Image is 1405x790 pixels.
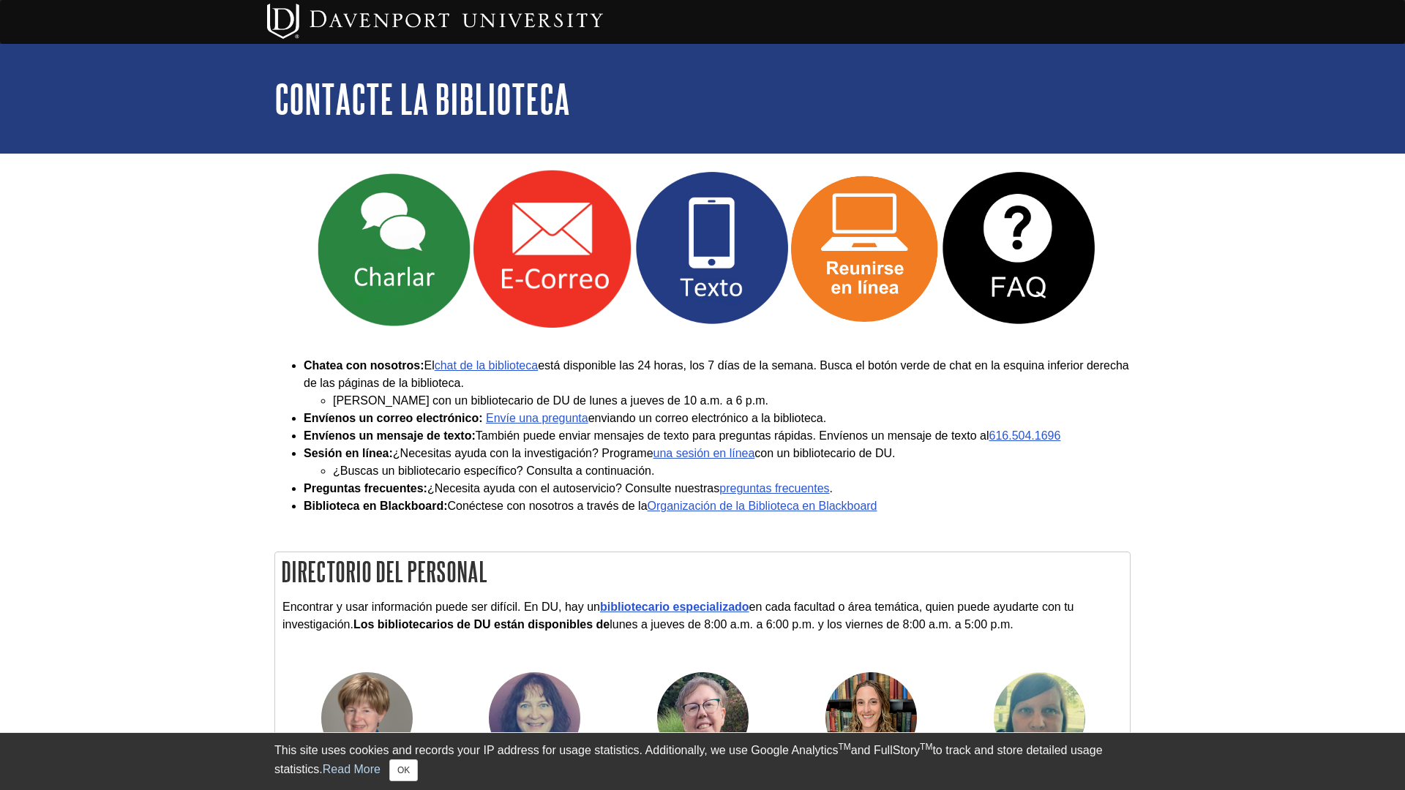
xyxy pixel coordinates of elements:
[304,500,448,512] strong: Biblioteca en Blackboard:
[389,759,418,781] button: Close
[274,76,570,121] a: Contacte la Biblioteca
[304,482,427,494] strong: Preguntas frecuentes:
[353,618,610,631] strong: Los bibliotecarios de DU están disponibles de
[304,480,1131,497] li: ¿Necesita ayuda con el autoservicio? Consulte nuestras .
[486,412,588,424] a: Envíe una pregunta
[304,429,476,442] strong: Envíenos un mensaje de texto:
[304,447,393,459] strong: Sesión en línea:
[274,742,1131,781] div: This site uses cookies and records your IP address for usage statistics. Additionally, we use Goo...
[506,241,632,254] a: Link opens in new window
[315,169,473,328] img: Charlar
[989,429,1061,442] a: 616.504.1696
[632,169,791,328] img: Texto
[333,392,1131,410] li: [PERSON_NAME] con un bibliotecario de DU de lunes a jueves de 10 a.m. a 6 p.m.
[304,445,1131,480] li: ¿Necesitas ayuda con la investigación? Programe con un bibliotecario de DU.
[304,410,1131,427] li: enviando un correo electrónico a la biblioteca.
[939,169,1098,328] img: Preguntas Frecuentes
[323,763,381,775] a: Read More
[435,359,538,372] a: chat de la biblioteca
[648,500,877,512] a: Organización de la Biblioteca en Blackboard
[304,497,1131,515] li: Conéctese con nosotros a través de la
[333,462,1131,480] li: ¿Buscas un bibliotecario específico? Consulta a continuación.
[304,357,1131,410] li: El está disponible las 24 horas, los 7 días de la semana. Busca el botón verde de chat en la esqu...
[473,169,632,328] img: Correo Electrónico
[304,359,424,372] strong: Chatea con nosotros:
[600,601,749,613] a: bibliotecario especializado
[304,427,1131,445] li: También puede enviar mensajes de texto para preguntas rápidas. Envíenos un mensaje de texto al
[275,552,1130,591] h2: Directorio del personal
[838,742,850,752] sup: TM
[824,241,939,254] a: Link opens in new window
[972,241,1098,254] a: Link opens in new window
[719,482,829,494] a: preguntas frecuentes
[653,447,755,459] a: una sesión en línea
[304,412,483,424] strong: Envíenos un correo electrónico:
[282,598,1123,633] p: Encontrar y usar información puede ser difícil. En DU, hay un en cada facultad o área temática, q...
[791,175,939,323] img: Reunirse en linea
[267,4,603,39] img: Davenport University
[920,742,932,752] sup: TM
